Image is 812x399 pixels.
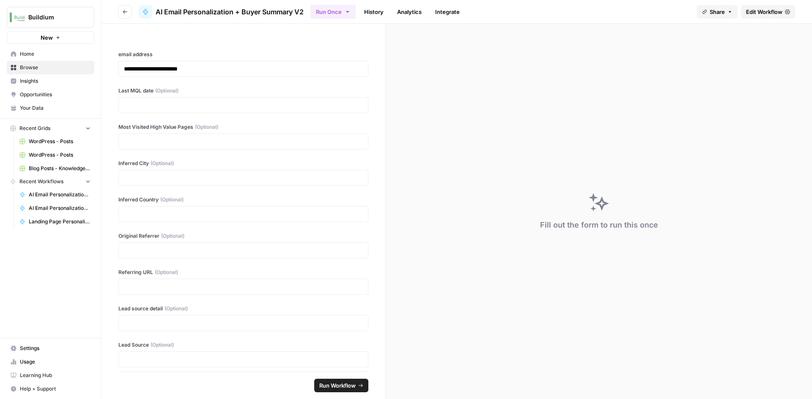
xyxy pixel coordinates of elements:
[151,341,174,349] span: (Optional)
[20,345,91,352] span: Settings
[155,87,178,95] span: (Optional)
[118,341,368,349] label: Lead Source
[741,5,795,19] a: Edit Workflow
[710,8,725,16] span: Share
[540,219,658,231] div: Fill out the form to run this once
[7,7,94,28] button: Workspace: Buildium
[20,64,91,71] span: Browse
[10,10,25,25] img: Buildium Logo
[29,191,91,198] span: AI Email Personalization + Buyer Summary2
[16,162,94,175] a: Blog Posts - Knowledge Base.csv
[359,5,389,19] a: History
[16,135,94,148] a: WordPress - Posts
[161,232,184,240] span: (Optional)
[29,218,91,225] span: Landing Page Personalization Test
[41,33,53,42] span: New
[319,381,356,390] span: Run Workflow
[165,305,188,312] span: (Optional)
[118,51,368,58] label: email address
[7,31,94,44] button: New
[118,232,368,240] label: Original Referrer
[19,125,50,132] span: Recent Grids
[139,5,304,19] a: AI Email Personalization + Buyer Summary V2
[310,5,356,19] button: Run Once
[195,123,218,131] span: (Optional)
[20,91,91,98] span: Opportunities
[314,379,368,392] button: Run Workflow
[7,342,94,355] a: Settings
[392,5,427,19] a: Analytics
[7,382,94,396] button: Help + Support
[16,201,94,215] a: AI Email Personalization + Buyer Summary
[155,269,178,276] span: (Optional)
[20,358,91,366] span: Usage
[430,5,465,19] a: Integrate
[7,122,94,135] button: Recent Grids
[118,269,368,276] label: Referring URL
[7,47,94,61] a: Home
[151,160,174,167] span: (Optional)
[160,196,184,204] span: (Optional)
[29,151,91,159] span: WordPress - Posts
[20,372,91,379] span: Learning Hub
[7,88,94,101] a: Opportunities
[118,305,368,312] label: Lead source detail
[7,61,94,74] a: Browse
[118,196,368,204] label: Inferred Country
[118,160,368,167] label: Inferred City
[20,77,91,85] span: Insights
[20,104,91,112] span: Your Data
[746,8,782,16] span: Edit Workflow
[7,74,94,88] a: Insights
[19,178,63,185] span: Recent Workflows
[16,188,94,201] a: AI Email Personalization + Buyer Summary2
[20,385,91,393] span: Help + Support
[28,13,80,22] span: Buildium
[20,50,91,58] span: Home
[7,355,94,369] a: Usage
[16,148,94,162] a: WordPress - Posts
[29,204,91,212] span: AI Email Personalization + Buyer Summary
[7,175,94,188] button: Recent Workflows
[29,138,91,145] span: WordPress - Posts
[7,369,94,382] a: Learning Hub
[118,87,368,95] label: Last MQL date
[118,123,368,131] label: Most Visited High Value Pages
[29,165,91,172] span: Blog Posts - Knowledge Base.csv
[697,5,738,19] button: Share
[16,215,94,228] a: Landing Page Personalization Test
[7,101,94,115] a: Your Data
[156,7,304,17] span: AI Email Personalization + Buyer Summary V2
